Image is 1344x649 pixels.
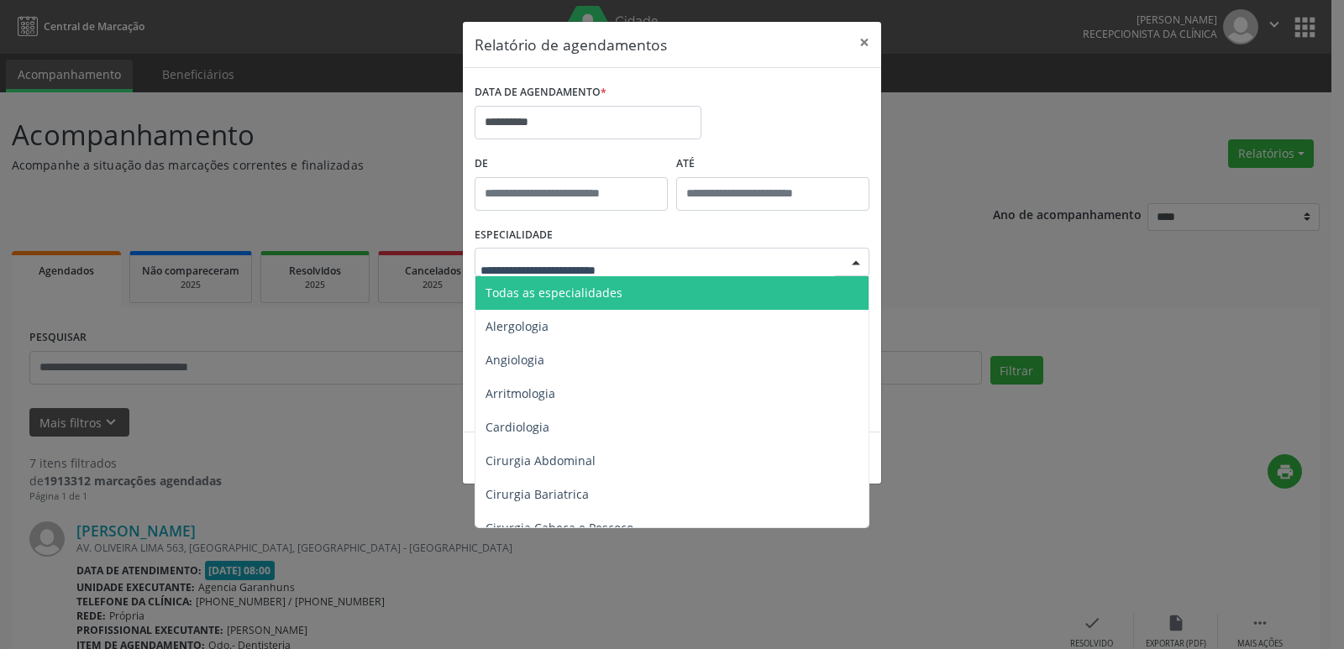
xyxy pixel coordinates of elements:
label: ATÉ [676,151,869,177]
h5: Relatório de agendamentos [475,34,667,55]
span: Cardiologia [486,419,549,435]
span: Alergologia [486,318,549,334]
span: Cirurgia Abdominal [486,453,596,468]
label: De [475,151,668,177]
span: Arritmologia [486,385,555,401]
label: ESPECIALIDADE [475,222,553,249]
span: Angiologia [486,352,544,368]
span: Todas as especialidades [486,285,622,301]
span: Cirurgia Bariatrica [486,486,589,502]
button: Close [848,22,881,63]
label: DATA DE AGENDAMENTO [475,80,606,106]
span: Cirurgia Cabeça e Pescoço [486,520,633,536]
